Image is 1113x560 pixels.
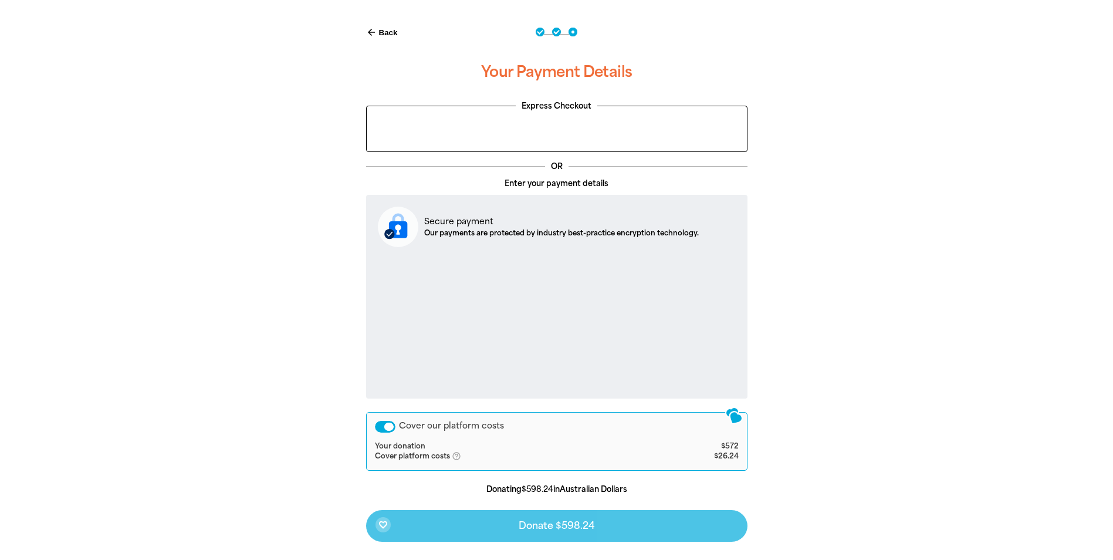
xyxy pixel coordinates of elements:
[366,484,747,495] p: Donating in Australian Dollars
[373,112,741,144] iframe: PayPal-paypal
[366,27,377,38] i: arrow_back
[375,257,738,389] iframe: Secure payment input frame
[424,215,699,228] p: Secure payment
[658,451,738,462] td: $26.24
[522,485,553,494] b: $598.24
[516,100,597,112] legend: Express Checkout
[569,28,577,36] button: Navigate to step 3 of 3 to enter your payment details
[375,442,659,451] td: Your donation
[375,451,659,462] td: Cover platform costs
[658,442,738,451] td: $572
[366,178,747,190] p: Enter your payment details
[424,228,699,238] p: Our payments are protected by industry best-practice encryption technology.
[545,161,569,173] p: OR
[552,28,561,36] button: Navigate to step 2 of 3 to enter your details
[536,28,544,36] button: Navigate to step 1 of 3 to enter your donation amount
[452,451,471,461] i: help_outlined
[366,53,747,91] h3: Your Payment Details
[361,22,402,42] button: Back
[375,421,395,433] button: Cover our platform costs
